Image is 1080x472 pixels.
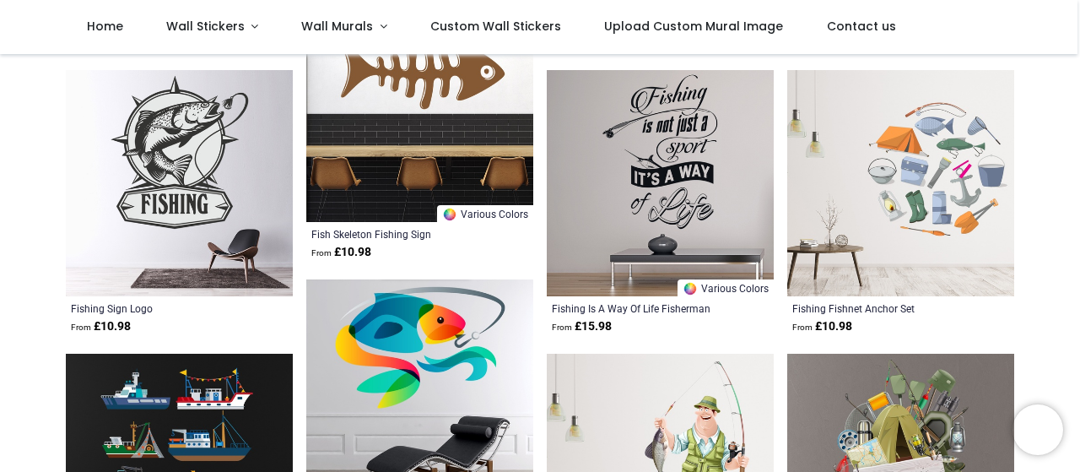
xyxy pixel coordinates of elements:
[166,18,245,35] span: Wall Stickers
[1012,404,1063,455] iframe: Brevo live chat
[71,323,91,332] span: From
[683,281,698,296] img: Color Wheel
[71,318,131,335] strong: £ 10.98
[547,70,774,297] img: Fishing Is A Way Of Life Fisherman Quote Wall Sticker
[792,301,965,315] a: Fishing Fishnet Anchor Set
[311,248,332,258] span: From
[552,301,725,315] a: Fishing Is A Way Of Life Fisherman Quote
[827,18,896,35] span: Contact us
[792,323,813,332] span: From
[311,244,371,261] strong: £ 10.98
[430,18,561,35] span: Custom Wall Stickers
[311,227,484,241] a: Fish Skeleton Fishing Sign
[66,70,293,297] img: Fishing Sign Logo Wall Sticker
[787,70,1014,297] img: Fishing Fishnet Anchor Wall Sticker Set
[604,18,783,35] span: Upload Custom Mural Image
[552,318,612,335] strong: £ 15.98
[552,323,572,332] span: From
[437,205,533,222] a: Various Colors
[792,318,852,335] strong: £ 10.98
[442,207,457,222] img: Color Wheel
[71,301,244,315] a: Fishing Sign Logo
[87,18,123,35] span: Home
[301,18,373,35] span: Wall Murals
[678,279,774,296] a: Various Colors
